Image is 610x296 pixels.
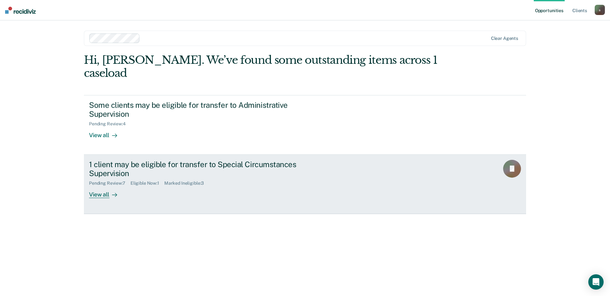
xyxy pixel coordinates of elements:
[84,95,526,155] a: Some clients may be eligible for transfer to Administrative SupervisionPending Review:4View all
[84,54,438,80] div: Hi, [PERSON_NAME]. We’ve found some outstanding items across 1 caseload
[5,7,36,14] img: Recidiviz
[84,155,526,214] a: 1 client may be eligible for transfer to Special Circumstances SupervisionPending Review:7Eligibl...
[89,181,130,186] div: Pending Review : 7
[491,36,518,41] div: Clear agents
[164,181,209,186] div: Marked Ineligible : 3
[588,274,604,290] div: Open Intercom Messenger
[89,127,125,139] div: View all
[89,121,131,127] div: Pending Review : 4
[89,160,313,178] div: 1 client may be eligible for transfer to Special Circumstances Supervision
[130,181,164,186] div: Eligible Now : 1
[595,5,605,15] button: s
[89,100,313,119] div: Some clients may be eligible for transfer to Administrative Supervision
[89,186,125,198] div: View all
